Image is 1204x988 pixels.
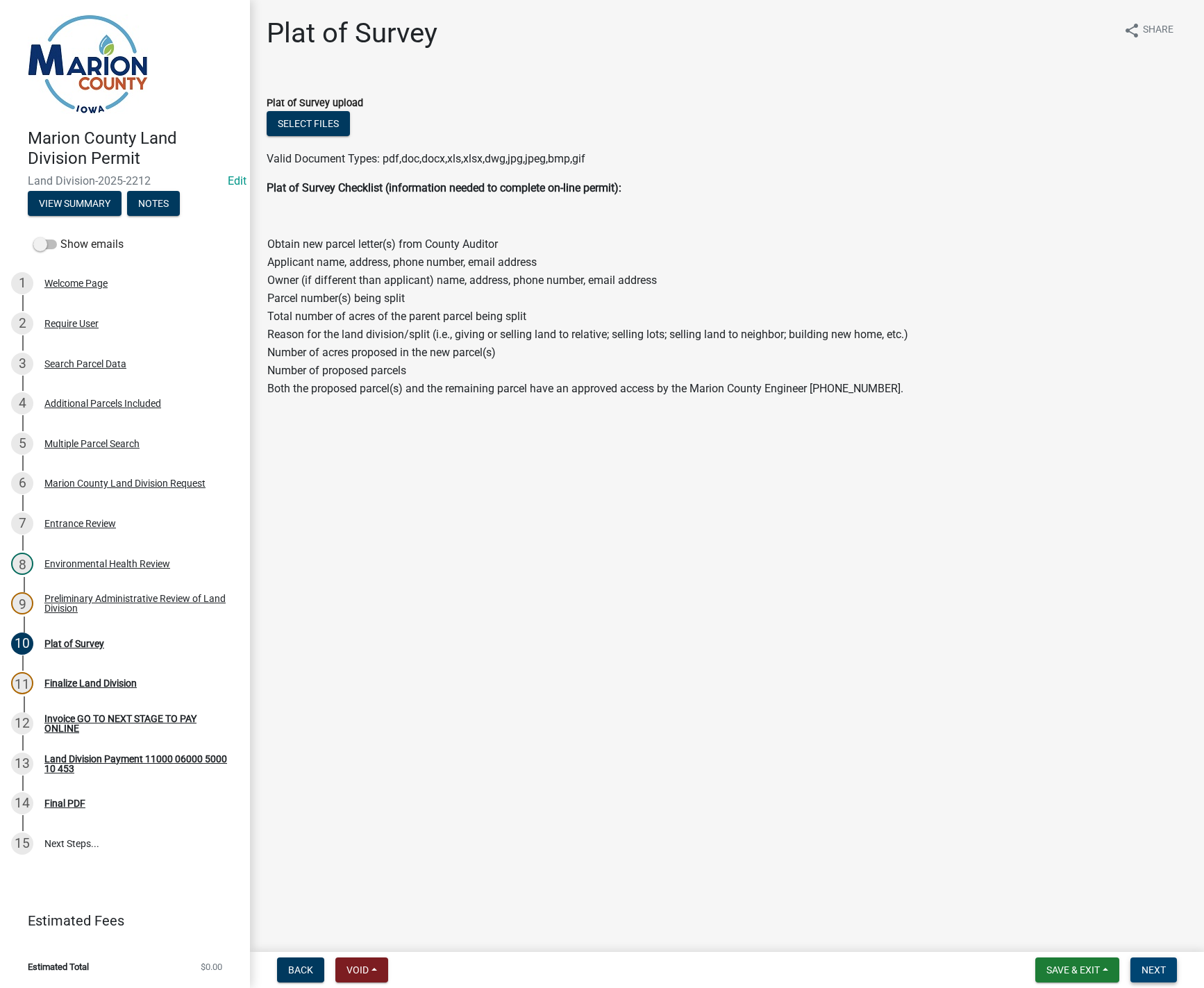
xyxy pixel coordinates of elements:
[11,672,33,694] div: 11
[44,559,170,569] div: Environmental Health Review
[11,272,33,294] div: 1
[1142,964,1166,976] span: Next
[28,174,222,187] span: Land Division-2025-2212
[267,326,909,344] td: Reason for the land division/split (i.e., giving or selling land to relative; selling lots; selli...
[267,380,909,398] td: Both the proposed parcel(s) and the remaining parcel have an approved access by the Marion County...
[44,594,228,613] div: Preliminary Administrative Review of Land Division
[44,754,228,773] div: Land Division Payment 11000 06000 5000 10 453
[1123,22,1140,39] i: share
[267,181,621,194] strong: Plat of Survey Checklist (information needed to complete on-line permit):
[11,832,33,855] div: 15
[267,111,350,136] button: Select files
[11,353,33,375] div: 3
[288,964,313,976] span: Back
[44,439,140,449] div: Multiple Parcel Search
[201,962,222,971] span: $0.00
[28,962,89,971] span: Estimated Total
[28,199,122,210] wm-modal-confirm: Summary
[228,174,246,187] wm-modal-confirm: Edit Application Number
[1143,22,1173,39] span: Share
[11,553,33,575] div: 8
[267,152,585,165] span: Valid Document Types: pdf,doc,docx,xls,xlsx,dwg,jpg,jpeg,bmp,gif
[11,592,33,614] div: 9
[44,278,108,288] div: Welcome Page
[44,678,137,688] div: Finalize Land Division
[335,957,388,982] button: Void
[11,907,228,935] a: Estimated Fees
[28,15,148,114] img: Marion County, Iowa
[267,308,909,326] td: Total number of acres of the parent parcel being split
[11,792,33,814] div: 14
[44,519,116,528] div: Entrance Review
[1130,957,1177,982] button: Next
[346,964,369,976] span: Void
[44,319,99,328] div: Require User
[33,236,124,253] label: Show emails
[11,753,33,775] div: 13
[1112,17,1185,44] button: shareShare
[11,392,33,415] div: 4
[267,271,909,290] td: Owner (if different than applicant) name, address, phone number, email address
[1035,957,1119,982] button: Save & Exit
[28,128,239,169] h4: Marion County Land Division Permit
[11,633,33,655] div: 10
[11,712,33,735] div: 12
[11,512,33,535] div: 7
[267,344,909,362] td: Number of acres proposed in the new parcel(s)
[267,290,909,308] td: Parcel number(s) being split
[228,174,246,187] a: Edit
[11,433,33,455] div: 5
[44,359,126,369] div: Search Parcel Data
[277,957,324,982] button: Back
[44,798,85,808] div: Final PDF
[267,235,909,253] td: Obtain new parcel letter(s) from County Auditor
[127,191,180,216] button: Notes
[11,472,33,494] div: 6
[1046,964,1100,976] span: Save & Exit
[11,312,33,335] div: 2
[28,191,122,216] button: View Summary
[44,714,228,733] div: Invoice GO TO NEXT STAGE TO PAY ONLINE
[44,639,104,648] div: Plat of Survey
[267,99,363,108] label: Plat of Survey upload
[267,362,909,380] td: Number of proposed parcels
[267,253,909,271] td: Applicant name, address, phone number, email address
[44,399,161,408] div: Additional Parcels Included
[44,478,206,488] div: Marion County Land Division Request
[127,199,180,210] wm-modal-confirm: Notes
[267,17,437,50] h1: Plat of Survey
